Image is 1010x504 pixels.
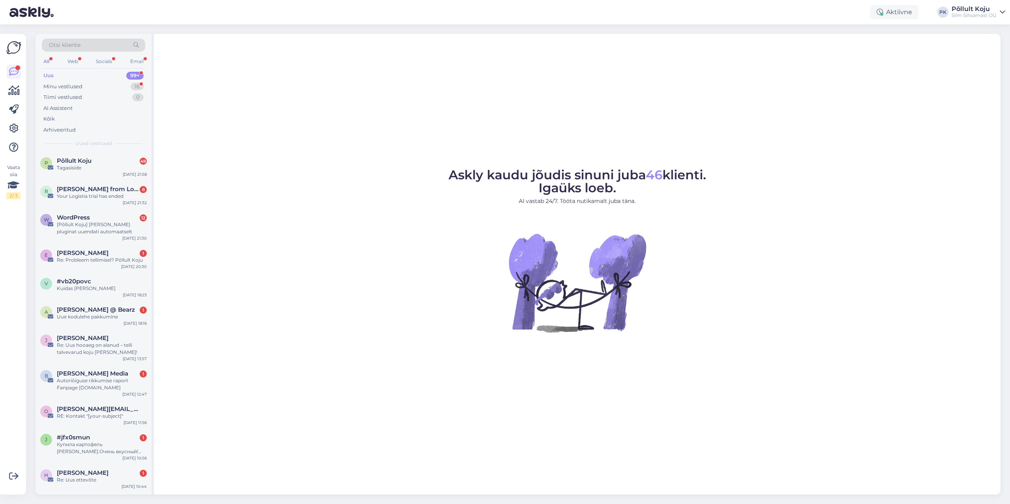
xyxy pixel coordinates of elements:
[122,391,147,397] div: [DATE] 12:47
[57,370,128,377] span: Bauer Media
[43,83,82,91] div: Minu vestlused
[126,72,144,80] div: 99+
[140,307,147,314] div: 1
[45,373,48,379] span: B
[57,377,147,391] div: Autoriõiguse rikkumise raport Fanpage [DOMAIN_NAME]
[57,157,92,164] span: Põllult Koju
[44,472,48,478] span: H
[45,252,48,258] span: E
[57,306,135,313] span: Andrei @ Bearz
[43,93,82,101] div: Tiimi vestlused
[140,214,147,221] div: 12
[57,413,147,420] div: RE: Kontakt "[your-subject]"
[132,93,144,101] div: 0
[49,41,80,49] span: Otsi kliente
[140,370,147,378] div: 1
[121,264,147,270] div: [DATE] 20:30
[140,250,147,257] div: 1
[57,257,147,264] div: Re: Probleem tellimisel? Põllult Koju
[952,6,997,12] div: Põllult Koju
[57,405,139,413] span: oleg.karpikov@gmail.com
[43,72,54,80] div: Uus
[129,56,145,67] div: Email
[131,83,144,91] div: 16
[57,441,147,455] div: Купила картофель [PERSON_NAME].Очень вкусный! Спасибо большое! Хочу заказать еще [PERSON_NAME].
[140,186,147,193] div: 8
[45,309,48,315] span: A
[952,6,1005,19] a: Põllult KojuSiim Siitsamast OÜ
[43,126,76,134] div: Arhiveeritud
[57,214,90,221] span: WordPress
[94,56,114,67] div: Socials
[57,476,147,484] div: Re: Uus ettevõte
[937,7,948,18] div: PK
[57,335,108,342] span: Janika Poolak
[123,171,147,177] div: [DATE] 21:58
[57,342,147,356] div: Re: Uus hooaeg on alanud – telli talvevarud koju [PERSON_NAME]!
[44,217,49,223] span: W
[45,281,48,286] span: v
[140,434,147,441] div: 1
[646,167,662,182] span: 46
[57,278,91,285] span: #vb20povc
[57,285,147,292] div: Kuidas [PERSON_NAME]
[6,40,21,55] img: Askly Logo
[43,104,73,112] div: AI Assistent
[57,469,108,476] span: Harri Holm
[45,437,47,443] span: j
[75,140,112,147] span: Uued vestlused
[506,212,648,353] img: No Chat active
[140,470,147,477] div: 1
[57,221,147,235] div: [Põllult Koju] [PERSON_NAME] pluginat uuendati automaatselt
[449,197,706,205] p: AI vastab 24/7. Tööta nutikamalt juba täna.
[66,56,80,67] div: Web
[45,160,48,166] span: P
[57,186,139,193] span: Roxana from Logistia Route Planner
[123,200,147,206] div: [DATE] 21:32
[449,167,706,195] span: Askly kaudu jõudis sinuni juba klienti. Igaüks loeb.
[122,235,147,241] div: [DATE] 21:30
[952,12,997,19] div: Siim Siitsamast OÜ
[42,56,51,67] div: All
[45,337,47,343] span: J
[57,164,147,171] div: Tagasiside
[123,320,147,326] div: [DATE] 18:16
[44,408,48,414] span: o
[43,115,55,123] div: Kõik
[870,5,918,19] div: Aktiivne
[6,192,21,199] div: 2 / 3
[140,158,147,165] div: 49
[122,455,147,461] div: [DATE] 10:56
[57,313,147,320] div: Uue kodulehe pakkumine
[57,434,90,441] span: #jfx0smun
[45,188,48,194] span: R
[57,193,147,200] div: Your Logistia trial has ended
[123,292,147,298] div: [DATE] 18:23
[6,164,21,199] div: Vaata siia
[122,484,147,489] div: [DATE] 10:44
[57,249,108,257] span: Erika Vali
[123,420,147,426] div: [DATE] 11:56
[123,356,147,362] div: [DATE] 13:57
